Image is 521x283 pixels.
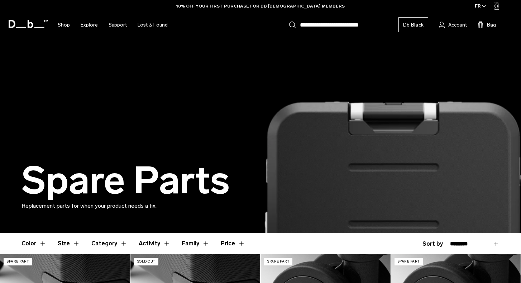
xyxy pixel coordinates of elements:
[21,202,157,209] span: Replacement parts for when your product needs a fix.
[395,258,423,265] p: Spare Part
[58,12,70,38] a: Shop
[52,12,173,38] nav: Main Navigation
[487,21,496,29] span: Bag
[4,258,32,265] p: Spare Part
[91,233,127,254] button: Toggle Filter
[176,3,345,9] a: 10% OFF YOUR FIRST PURCHASE FOR DB [DEMOGRAPHIC_DATA] MEMBERS
[134,258,158,265] p: Sold Out
[448,21,467,29] span: Account
[398,17,428,32] a: Db Black
[58,233,80,254] button: Toggle Filter
[21,233,46,254] button: Toggle Filter
[478,20,496,29] button: Bag
[138,12,168,38] a: Lost & Found
[182,233,209,254] button: Toggle Filter
[439,20,467,29] a: Account
[139,233,170,254] button: Toggle Filter
[264,258,292,265] p: Spare Part
[21,160,230,202] h1: Spare Parts
[109,12,127,38] a: Support
[221,233,245,254] button: Toggle Price
[81,12,98,38] a: Explore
